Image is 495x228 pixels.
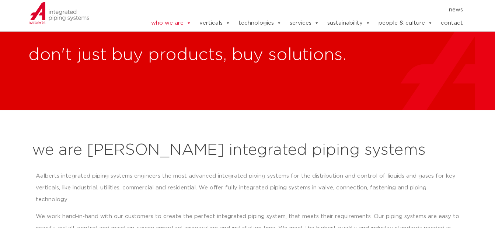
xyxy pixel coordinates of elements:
a: people & culture [379,16,433,31]
a: services [290,16,319,31]
a: verticals [199,16,230,31]
a: news [449,4,463,16]
a: sustainability [327,16,370,31]
a: who we are [151,16,191,31]
nav: Menu [129,4,463,16]
a: technologies [238,16,282,31]
p: Aalberts integrated piping systems engineers the most advanced integrated piping systems for the ... [36,170,460,206]
h2: we are [PERSON_NAME] integrated piping systems [32,142,463,159]
a: contact [441,16,463,31]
